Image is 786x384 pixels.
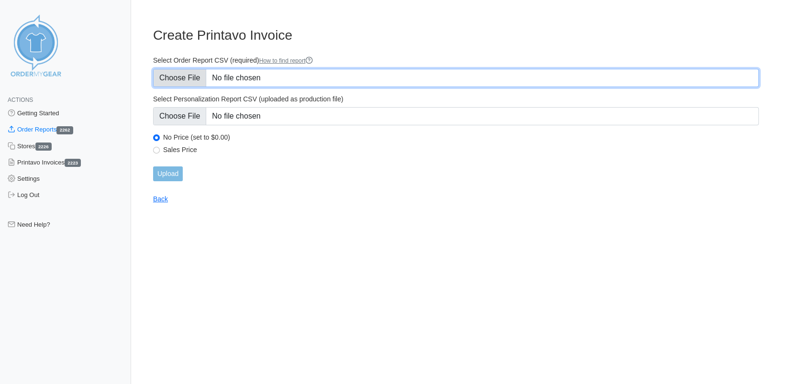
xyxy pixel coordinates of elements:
label: Select Personalization Report CSV (uploaded as production file) [153,95,759,103]
label: Sales Price [163,145,759,154]
input: Upload [153,166,183,181]
span: 2262 [56,126,73,134]
a: How to find report [259,57,313,64]
label: No Price (set to $0.00) [163,133,759,142]
label: Select Order Report CSV (required) [153,56,759,65]
a: Back [153,195,168,203]
span: 2223 [65,159,81,167]
span: Actions [8,97,33,103]
span: 2226 [35,143,52,151]
h3: Create Printavo Invoice [153,27,759,44]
